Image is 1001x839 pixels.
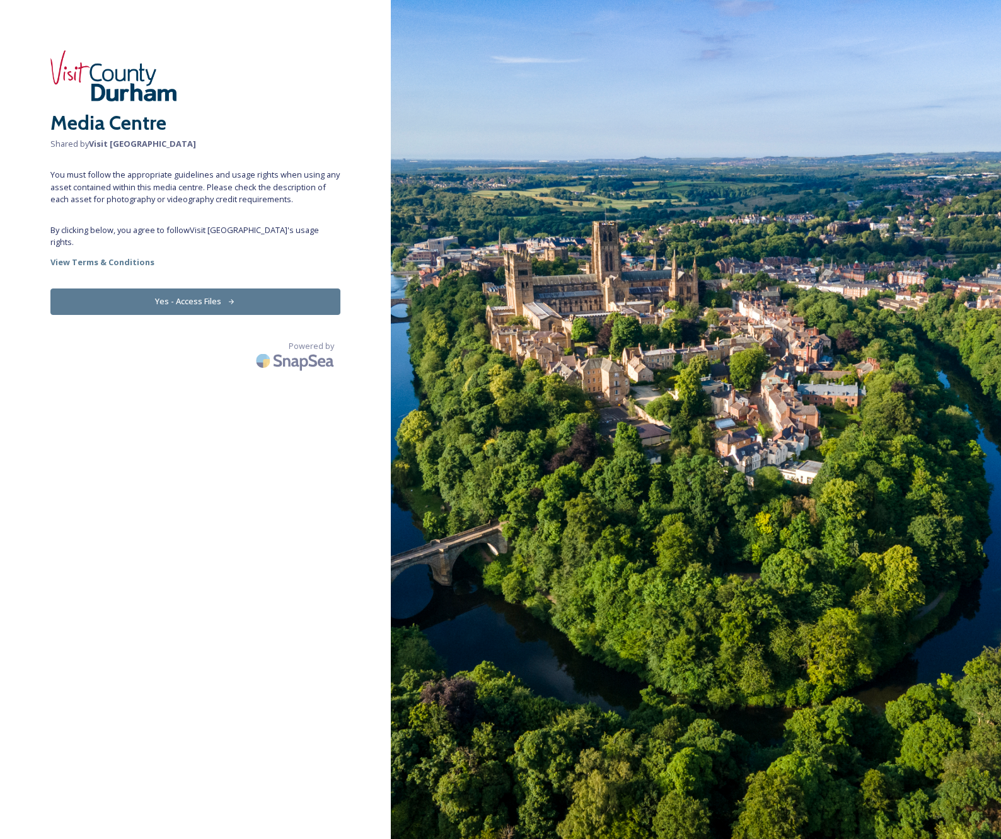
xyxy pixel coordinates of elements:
img: header-logo.png [50,50,176,101]
span: You must follow the appropriate guidelines and usage rights when using any asset contained within... [50,169,340,205]
span: Shared by [50,138,340,150]
strong: View Terms & Conditions [50,256,154,268]
span: Powered by [289,340,334,352]
a: View Terms & Conditions [50,254,340,270]
img: SnapSea Logo [252,346,340,375]
h2: Media Centre [50,108,340,138]
button: Yes - Access Files [50,288,340,314]
strong: Visit [GEOGRAPHIC_DATA] [89,138,196,149]
span: By clicking below, you agree to follow Visit [GEOGRAPHIC_DATA] 's usage rights. [50,224,340,248]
